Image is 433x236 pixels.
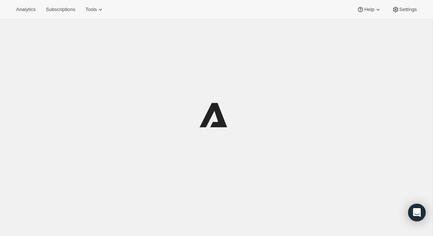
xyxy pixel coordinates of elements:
[408,204,426,221] div: Open Intercom Messenger
[12,4,40,15] button: Analytics
[85,7,97,12] span: Tools
[81,4,108,15] button: Tools
[352,4,386,15] button: Help
[399,7,417,12] span: Settings
[364,7,374,12] span: Help
[41,4,79,15] button: Subscriptions
[388,4,421,15] button: Settings
[46,7,75,12] span: Subscriptions
[16,7,36,12] span: Analytics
